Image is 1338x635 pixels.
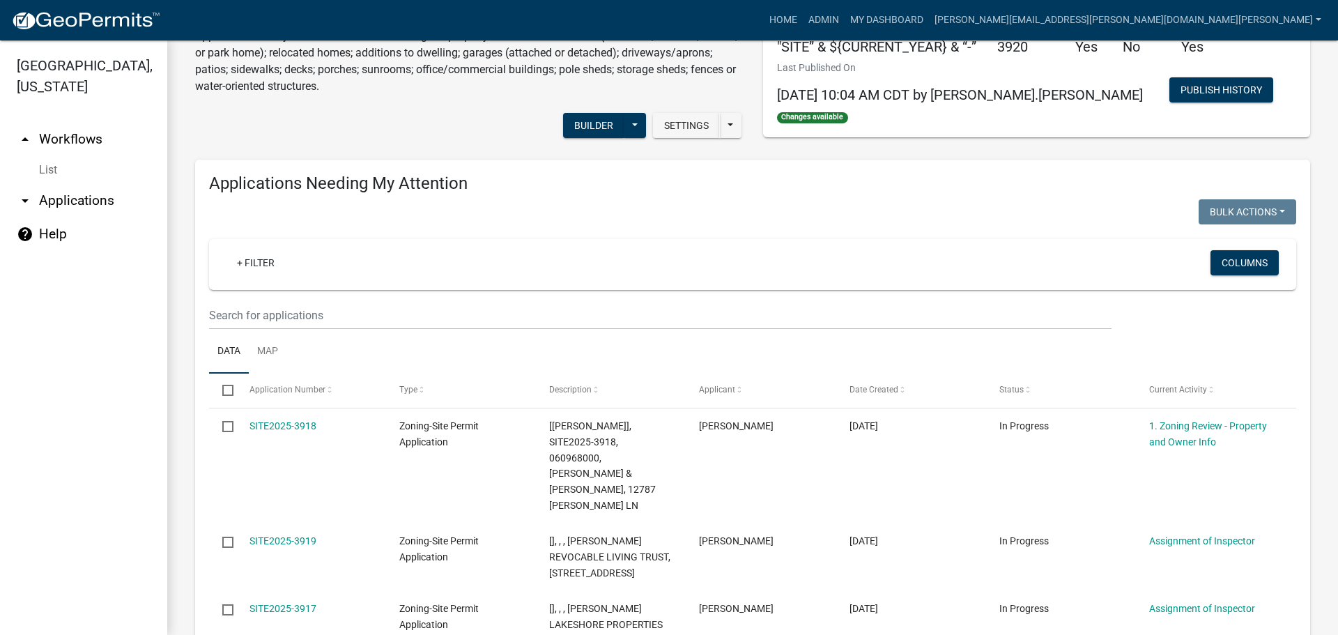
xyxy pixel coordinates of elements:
[549,535,670,579] span: [], , , BRUCE T PEARSON REVOCABLE LIVING TRUST, 37238 SUNSET DR
[226,250,286,275] a: + Filter
[249,385,325,395] span: Application Number
[699,385,735,395] span: Applicant
[653,113,720,138] button: Settings
[209,301,1112,330] input: Search for applications
[986,374,1136,407] datatable-header-cell: Status
[1210,250,1279,275] button: Columns
[17,192,33,209] i: arrow_drop_down
[249,330,286,374] a: Map
[1169,77,1273,102] button: Publish History
[777,38,976,55] h5: "SITE” & ${CURRENT_YEAR} & “-”
[699,603,774,614] span: Beau Jacobson
[1149,535,1255,546] a: Assignment of Inspector
[536,374,686,407] datatable-header-cell: Description
[399,420,479,447] span: Zoning-Site Permit Application
[999,535,1049,546] span: In Progress
[777,61,1143,75] p: Last Published On
[997,38,1054,55] h5: 3920
[849,535,878,546] span: 10/10/2025
[999,385,1024,395] span: Status
[1149,420,1267,447] a: 1. Zoning Review - Property and Owner Info
[849,603,878,614] span: 10/10/2025
[399,535,479,563] span: Zoning-Site Permit Application
[845,7,929,33] a: My Dashboard
[849,420,878,431] span: 10/10/2025
[929,7,1327,33] a: [PERSON_NAME][EMAIL_ADDRESS][PERSON_NAME][DOMAIN_NAME][PERSON_NAME]
[999,420,1049,431] span: In Progress
[249,420,316,431] a: SITE2025-3918
[209,174,1296,194] h4: Applications Needing My Attention
[1169,86,1273,97] wm-modal-confirm: Workflow Publish History
[236,374,385,407] datatable-header-cell: Application Number
[1149,385,1207,395] span: Current Activity
[549,420,656,511] span: [Tyler Lindsay], SITE2025-3918, 060968000, BEAU W & CHRISSY A JACOBSON, 12787 NELS ERICKSON LN
[386,374,536,407] datatable-header-cell: Type
[17,131,33,148] i: arrow_drop_up
[849,385,898,395] span: Date Created
[1199,199,1296,224] button: Bulk Actions
[686,374,836,407] datatable-header-cell: Applicant
[249,603,316,614] a: SITE2025-3917
[1181,38,1216,55] h5: Yes
[1149,603,1255,614] a: Assignment of Inspector
[764,7,803,33] a: Home
[549,385,592,395] span: Description
[999,603,1049,614] span: In Progress
[17,226,33,243] i: help
[699,535,774,546] span: mark branstrom
[777,112,848,123] span: Changes available
[836,374,985,407] datatable-header-cell: Date Created
[249,535,316,546] a: SITE2025-3919
[563,113,624,138] button: Builder
[195,28,742,95] p: Application for any structural addition or change to property. This includes: homes (stick built,...
[1136,374,1286,407] datatable-header-cell: Current Activity
[209,374,236,407] datatable-header-cell: Select
[399,385,417,395] span: Type
[1123,38,1160,55] h5: No
[399,603,479,630] span: Zoning-Site Permit Application
[1075,38,1102,55] h5: Yes
[699,420,774,431] span: Beau Jacobson
[777,86,1143,103] span: [DATE] 10:04 AM CDT by [PERSON_NAME].[PERSON_NAME]
[209,330,249,374] a: Data
[803,7,845,33] a: Admin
